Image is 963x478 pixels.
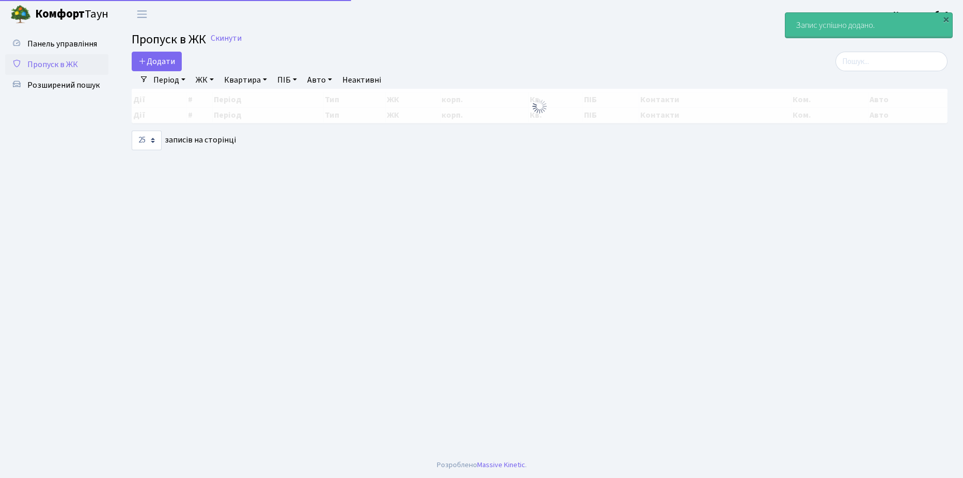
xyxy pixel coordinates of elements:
[785,13,952,38] div: Запис успішно додано.
[27,79,100,91] span: Розширений пошук
[531,98,548,115] img: Обробка...
[437,459,527,471] div: Розроблено .
[5,34,108,54] a: Панель управління
[211,34,242,43] a: Скинути
[129,6,155,23] button: Переключити навігацію
[149,71,190,89] a: Період
[138,56,175,67] span: Додати
[10,4,31,25] img: logo.png
[132,131,162,150] select: записів на сторінці
[35,6,108,23] span: Таун
[893,9,951,20] b: Консьєрж б. 4.
[303,71,336,89] a: Авто
[132,131,236,150] label: записів на сторінці
[941,14,951,24] div: ×
[132,30,206,49] span: Пропуск в ЖК
[893,8,951,21] a: Консьєрж б. 4.
[27,38,97,50] span: Панель управління
[835,52,948,71] input: Пошук...
[338,71,385,89] a: Неактивні
[5,75,108,95] a: Розширений пошук
[477,459,525,470] a: Massive Kinetic
[27,59,78,70] span: Пропуск в ЖК
[35,6,85,22] b: Комфорт
[5,54,108,75] a: Пропуск в ЖК
[132,52,182,71] a: Додати
[273,71,301,89] a: ПІБ
[220,71,271,89] a: Квартира
[192,71,218,89] a: ЖК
